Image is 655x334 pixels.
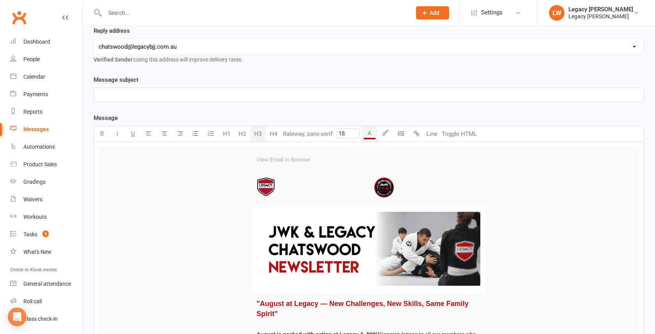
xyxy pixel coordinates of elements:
[10,138,82,156] a: Automations
[94,56,243,63] span: Using this address will improve delivery rates.
[94,56,134,63] strong: Verified Sender:
[23,56,40,62] div: People
[10,68,82,86] a: Calendar
[10,208,82,226] a: Workouts
[362,126,377,142] button: A
[568,13,633,20] div: Legacy [PERSON_NAME]
[23,91,48,97] div: Payments
[10,121,82,138] a: Messages
[281,126,335,142] button: Raleway, sans-serif
[23,179,46,185] div: Gradings
[10,86,82,103] a: Payments
[23,231,37,237] div: Tasks
[10,51,82,68] a: People
[23,74,45,80] div: Calendar
[257,178,274,196] img: 1745891648330-001_Hero%20Logo_Red%20Blk%20Wht_Final.png
[10,33,82,51] a: Dashboard
[549,5,565,21] div: LW
[23,161,57,167] div: Product Sales
[219,126,234,142] button: H1
[23,144,55,150] div: Automations
[10,173,82,191] a: Gradings
[125,126,141,142] button: U
[440,126,479,142] button: Toggle HTML
[266,126,281,142] button: H4
[336,128,360,139] input: Default
[10,156,82,173] a: Product Sales
[23,109,42,115] div: Reports
[10,226,82,243] a: Tasks 5
[94,113,118,123] label: Message
[131,130,135,137] span: U
[94,75,138,84] label: Message subject
[10,293,82,310] a: Roll call
[10,243,82,261] a: What's New
[23,249,51,255] div: What's New
[416,6,449,19] button: Add
[23,281,71,287] div: General attendance
[257,300,471,317] span: "August at Legacy — New Challenges, New Skills, Same Family Spirit"
[568,6,633,13] div: Legacy [PERSON_NAME]
[481,4,503,21] span: Settings
[430,10,439,16] span: Add
[23,126,49,132] div: Messages
[23,214,47,220] div: Workouts
[23,316,58,322] div: Class check-in
[257,156,311,163] span: View Email in Browser
[10,103,82,121] a: Reports
[9,8,29,27] a: Clubworx
[424,126,440,142] button: Line
[10,310,82,328] a: Class kiosk mode
[103,7,406,18] input: Search...
[10,275,82,293] a: General attendance kiosk mode
[23,196,42,202] div: Waivers
[10,191,82,208] a: Waivers
[23,298,42,304] div: Roll call
[257,212,480,286] img: 1745919272828-newsletter_head_2.gif
[42,230,49,237] span: 5
[23,39,50,45] div: Dashboard
[250,126,266,142] button: H3
[374,178,394,197] img: 1745891677356-logo.png
[8,308,27,326] div: Open Intercom Messenger
[234,126,250,142] button: H2
[94,26,130,35] label: Reply address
